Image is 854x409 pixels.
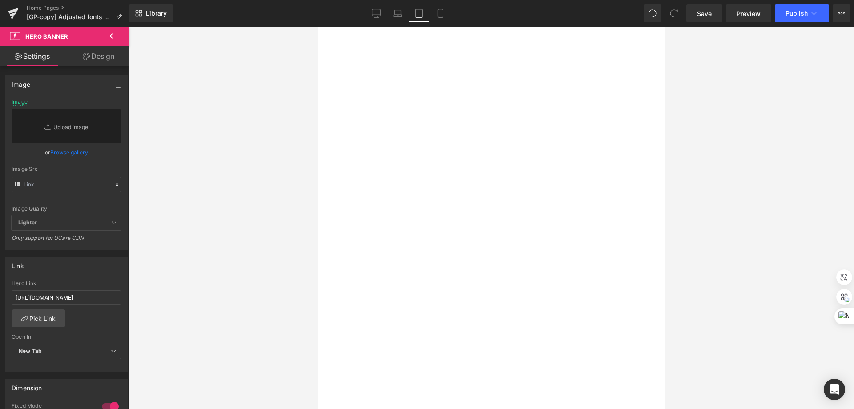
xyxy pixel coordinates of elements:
button: Publish [775,4,829,22]
span: Library [146,9,167,17]
div: Link [12,257,24,270]
div: Open In [12,334,121,340]
div: Image Src [12,166,121,172]
div: Only support for UCare CDN [12,235,121,247]
a: Design [66,46,131,66]
span: Save [697,9,712,18]
a: Browse gallery [50,145,88,160]
a: Home Pages [27,4,129,12]
a: Desktop [366,4,387,22]
div: Image Quality [12,206,121,212]
a: Preview [726,4,771,22]
div: or [12,148,121,157]
button: Redo [665,4,683,22]
input: Link [12,177,121,192]
span: Preview [737,9,761,18]
a: New Library [129,4,173,22]
button: Undo [644,4,661,22]
a: Tablet [408,4,430,22]
div: Open Intercom Messenger [824,379,845,400]
input: https://your-shop.myshopify.com [12,290,121,305]
button: More [833,4,850,22]
div: Image [12,76,30,88]
a: Laptop [387,4,408,22]
span: Hero Banner [25,33,68,40]
span: Publish [786,10,808,17]
a: Pick Link [12,309,65,327]
div: Hero Link [12,280,121,287]
div: Image [12,99,28,105]
div: Dimension [12,379,42,392]
b: New Tab [19,348,42,354]
a: Mobile [430,4,451,22]
b: Lighter [18,219,37,226]
span: [GP-copy] Adjusted fonts homepage [27,13,112,20]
